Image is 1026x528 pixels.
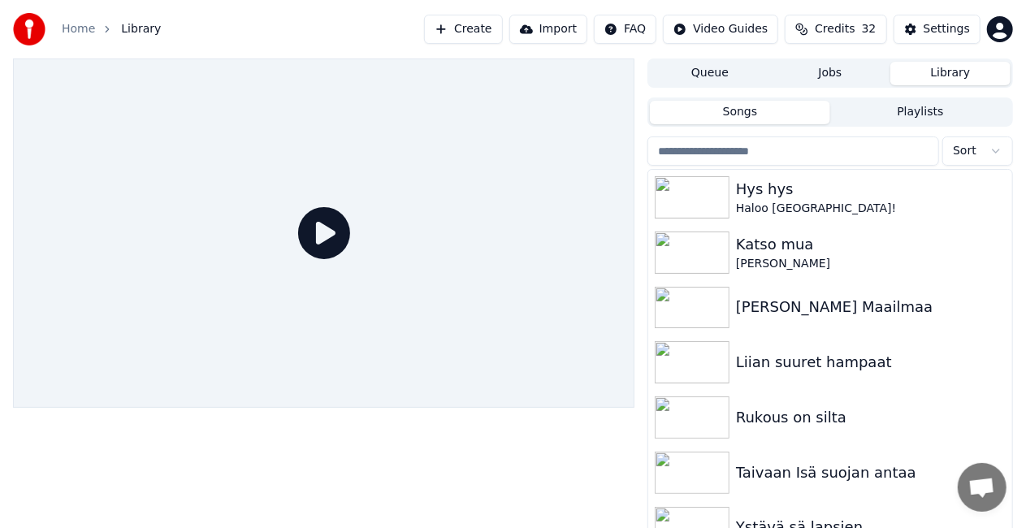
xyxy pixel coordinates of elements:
button: Songs [650,101,830,124]
nav: breadcrumb [62,21,161,37]
span: 32 [862,21,877,37]
button: Credits32 [785,15,886,44]
div: Liian suuret hampaat [736,351,1006,374]
button: Jobs [770,62,890,85]
div: [PERSON_NAME] [736,256,1006,272]
button: FAQ [594,15,656,44]
button: Create [424,15,503,44]
span: Library [121,21,161,37]
div: Settings [924,21,970,37]
div: Taivaan Isä suojan antaa [736,461,1006,484]
button: Settings [894,15,981,44]
div: [PERSON_NAME] Maailmaa [736,296,1006,318]
div: Rukous on silta [736,406,1006,429]
span: Sort [953,143,976,159]
button: Library [890,62,1011,85]
a: Home [62,21,95,37]
button: Playlists [830,101,1011,124]
img: youka [13,13,45,45]
button: Queue [650,62,770,85]
div: Hys hys [736,178,1006,201]
div: Haloo [GEOGRAPHIC_DATA]! [736,201,1006,217]
a: Avoin keskustelu [958,463,1007,512]
div: Katso mua [736,233,1006,256]
span: Credits [815,21,855,37]
button: Video Guides [663,15,778,44]
button: Import [509,15,587,44]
